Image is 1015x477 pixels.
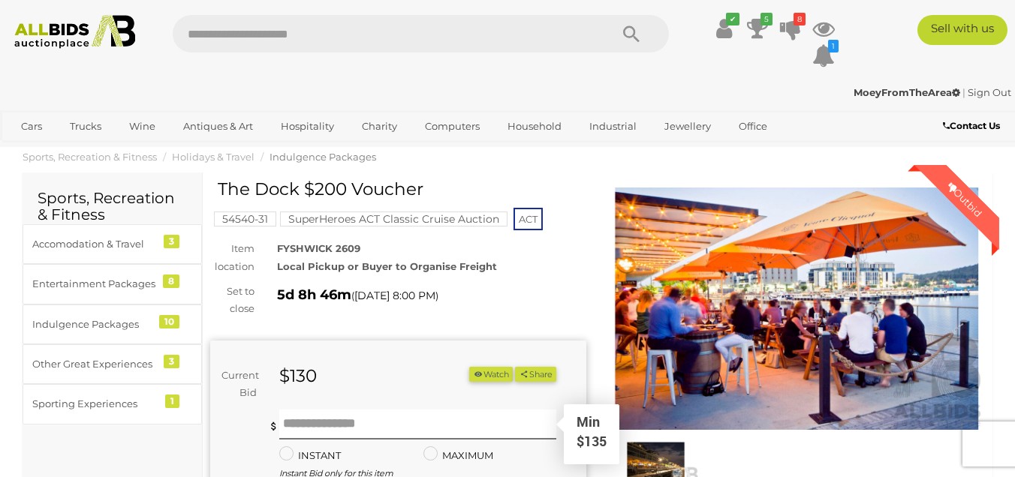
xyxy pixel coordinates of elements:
[119,114,165,139] a: Wine
[962,86,965,98] span: |
[514,208,543,230] span: ACT
[354,289,435,302] span: [DATE] 8:00 PM
[930,165,999,234] div: Outbid
[498,114,571,139] a: Household
[23,344,202,384] a: Other Great Experiences 3
[469,367,513,382] li: Watch this item
[352,114,407,139] a: Charity
[917,15,1007,45] a: Sell with us
[609,187,985,430] img: The Dock $200 Voucher
[729,114,777,139] a: Office
[580,114,646,139] a: Industrial
[280,211,507,226] mark: SuperHeroes ACT Classic Cruise Auction
[943,120,1000,131] b: Contact Us
[23,384,202,424] a: Sporting Experiences 1
[23,264,202,304] a: Entertainment Packages 8
[32,355,156,373] div: Other Great Experiences
[270,151,376,163] a: Indulgence Packages
[943,118,1004,134] a: Contact Us
[655,114,721,139] a: Jewellery
[515,367,556,382] button: Share
[218,180,583,199] h1: The Dock $200 Voucher
[173,114,263,139] a: Antiques & Art
[199,240,266,275] div: Item location
[23,151,157,163] a: Sports, Recreation & Fitness
[11,114,52,139] a: Cars
[794,13,806,25] i: 8
[726,13,739,25] i: ✔
[32,235,156,253] div: Accomodation & Travel
[351,289,438,301] span: ( )
[271,114,344,139] a: Hospitality
[469,367,513,382] button: Watch
[277,286,351,303] strong: 5d 8h 46m
[23,224,202,264] a: Accomodation & Travel 3
[23,304,202,344] a: Indulgence Packages 10
[32,316,156,333] div: Indulgence Packages
[594,15,669,52] button: Search
[828,40,839,52] i: 1
[70,139,196,163] a: [GEOGRAPHIC_DATA]
[38,190,187,223] h2: Sports, Recreation & Fitness
[172,151,255,163] a: Holidays & Travel
[163,274,179,288] div: 8
[32,275,156,292] div: Entertainment Packages
[760,13,773,25] i: 5
[164,355,179,368] div: 3
[277,242,360,254] strong: FYSHWICK 2609
[713,15,736,42] a: ✔
[199,283,266,318] div: Set to close
[159,315,179,328] div: 10
[779,15,802,42] a: 8
[60,114,111,139] a: Trucks
[854,86,960,98] strong: MoeyFromTheArea
[32,395,156,412] div: Sporting Experiences
[165,394,179,408] div: 1
[423,447,493,464] label: MAXIMUM
[214,211,276,226] mark: 54540-31
[812,42,835,69] a: 1
[279,365,317,386] strong: $130
[415,114,489,139] a: Computers
[277,260,497,272] strong: Local Pickup or Buyer to Organise Freight
[280,213,507,225] a: SuperHeroes ACT Classic Cruise Auction
[968,86,1011,98] a: Sign Out
[214,213,276,225] a: 54540-31
[279,447,341,464] label: INSTANT
[210,367,268,402] div: Current Bid
[11,139,62,163] a: Sports
[164,235,179,248] div: 3
[565,412,618,462] div: Min $135
[8,15,143,49] img: Allbids.com.au
[746,15,769,42] a: 5
[854,86,962,98] a: MoeyFromTheArea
